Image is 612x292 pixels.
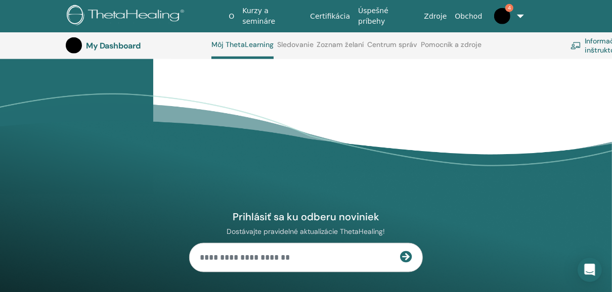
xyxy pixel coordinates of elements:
p: Dostávajte pravidelné aktualizácie ThetaHealing! [189,227,423,236]
a: Pomocník a zdroje [421,40,482,57]
span: 4 [505,4,513,12]
h4: Prihlásiť sa ku odberu noviniek [189,210,423,223]
a: Centrum správ [367,40,417,57]
img: chalkboard-teacher.svg [571,42,581,50]
a: Sledovanie [277,40,314,57]
a: O [225,7,238,26]
a: Úspešné príbehy [354,2,420,31]
a: Certifikácia [306,7,354,26]
a: Môj ThetaLearning [211,40,274,59]
a: Zdroje [420,7,451,26]
img: logo.png [67,5,188,28]
img: default.jpg [66,37,82,54]
a: Obchod [451,7,487,26]
div: Open Intercom Messenger [578,258,602,282]
a: Zoznam želaní [317,40,364,57]
a: Kurzy a semináre [238,2,306,31]
img: default.jpg [494,8,510,24]
h3: My Dashboard [86,41,187,51]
